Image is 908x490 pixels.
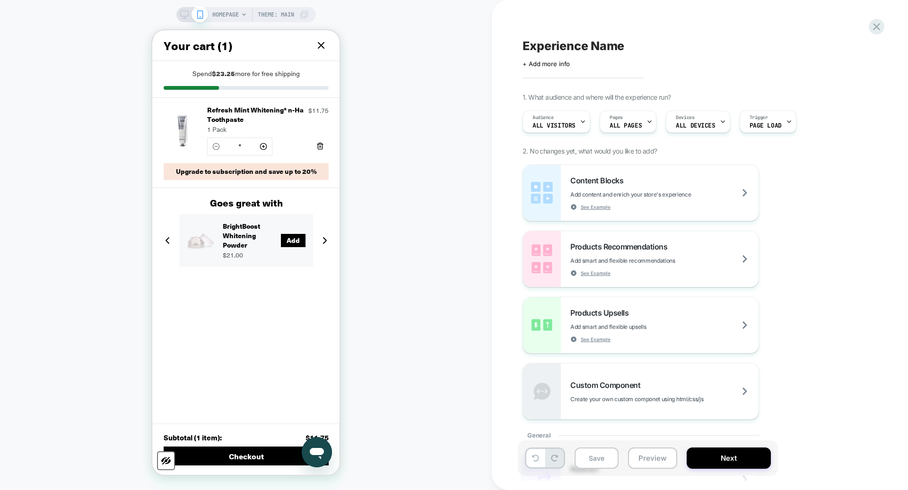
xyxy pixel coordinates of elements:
span: Content Blocks [570,176,628,185]
span: Pages [610,114,623,121]
span: Add smart and flexible upsells [570,323,693,330]
button: Preview [628,447,677,469]
span: + Add more info [523,60,570,68]
span: All Visitors [533,122,576,129]
span: Add content and enrich your store's experience [570,191,738,198]
span: Create your own custom componet using html/css/js [570,395,751,403]
span: ALL PAGES [610,122,642,129]
iframe: Button to launch messaging window [149,407,180,437]
span: Theme: MAIN [258,7,294,22]
span: Experience Name [523,39,624,53]
div: General [523,420,759,451]
button: Save [575,447,619,469]
span: Page Load [750,122,782,129]
span: Products Upsells [570,308,633,318]
span: Custom Component [570,380,645,390]
span: ALL DEVICES [676,122,715,129]
span: See Example [581,204,611,210]
span: 2. No changes yet, what would you like to add? [523,147,657,155]
button: Next [687,447,771,469]
span: HOMEPAGE [212,7,239,22]
span: Devices [676,114,694,121]
span: Audience [533,114,554,121]
span: Trigger [750,114,768,121]
span: See Example [581,336,611,343]
span: 1. What audience and where will the experience run? [523,93,671,101]
span: See Example [581,270,611,276]
button: Color Scheme [5,421,23,440]
span: Add smart and flexible recommendations [570,257,723,264]
span: Products Recommendations [570,242,672,251]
